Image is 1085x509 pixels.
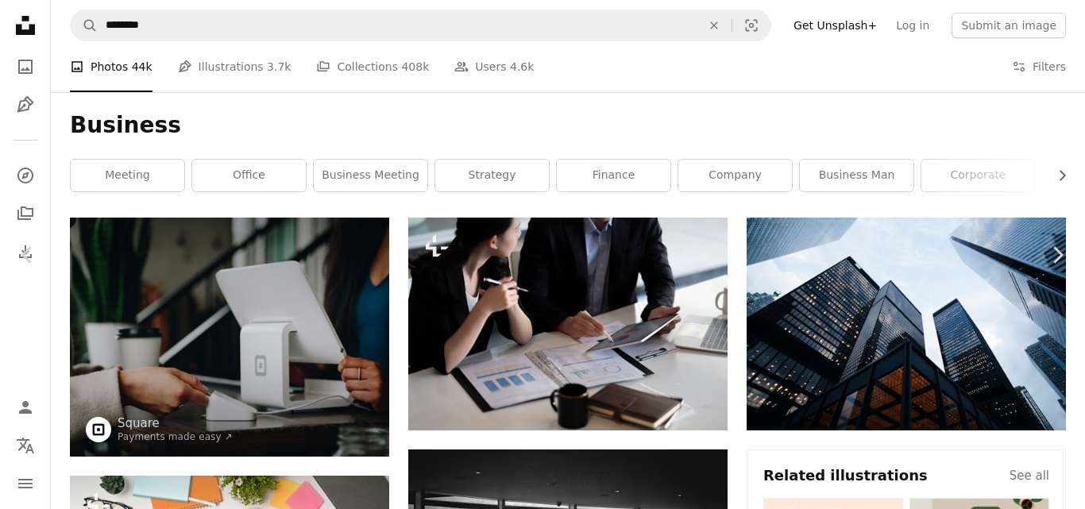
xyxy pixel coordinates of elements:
button: Filters [1012,41,1066,92]
a: See all [1010,466,1049,485]
a: Close up of business people discussing a financial plan with paperwork and digital tablet. [408,316,728,330]
span: 4.6k [510,58,534,75]
h1: Business [70,111,1066,140]
form: Find visuals sitewide [70,10,771,41]
button: Visual search [732,10,770,40]
a: business man [800,160,913,191]
a: Users 4.6k [454,41,534,92]
button: Clear [697,10,732,40]
h4: Related illustrations [763,466,928,485]
a: office [192,160,306,191]
a: Log in [886,13,939,38]
a: Next [1029,179,1085,331]
button: Language [10,430,41,461]
button: scroll list to the right [1048,160,1066,191]
a: Illustrations [10,89,41,121]
img: low angle photo of city high rise buildings during daytime [747,218,1066,430]
a: white monitor on desk [70,330,389,344]
a: corporate [921,160,1035,191]
span: 408k [401,58,429,75]
img: white monitor on desk [70,218,389,457]
a: strategy [435,160,549,191]
a: Explore [10,160,41,191]
a: Photos [10,51,41,83]
a: finance [557,160,670,191]
a: business meeting [314,160,427,191]
a: low angle photo of city high rise buildings during daytime [747,316,1066,330]
button: Submit an image [952,13,1066,38]
img: Close up of business people discussing a financial plan with paperwork and digital tablet. [408,218,728,430]
a: Get Unsplash+ [784,13,886,38]
a: Log in / Sign up [10,391,41,423]
button: Menu [10,468,41,499]
a: company [678,160,792,191]
a: Square [118,415,233,431]
button: Search Unsplash [71,10,98,40]
a: Payments made easy ↗ [118,431,233,442]
a: Collections 408k [316,41,429,92]
a: meeting [71,160,184,191]
span: 3.7k [267,58,291,75]
img: Go to Square's profile [86,417,111,442]
a: Illustrations 3.7k [178,41,292,92]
